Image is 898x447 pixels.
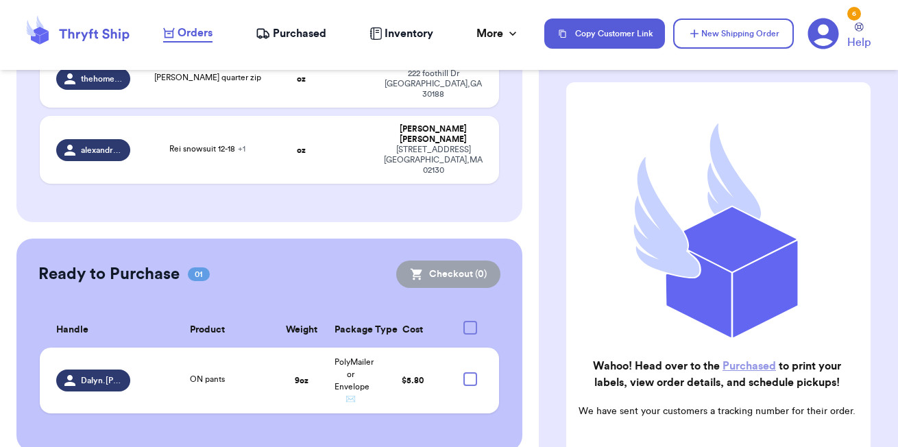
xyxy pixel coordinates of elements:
[476,25,520,42] div: More
[384,124,483,145] div: [PERSON_NAME] [PERSON_NAME]
[190,375,225,383] span: ON pants
[384,145,483,176] div: [STREET_ADDRESS] [GEOGRAPHIC_DATA] , MA 02130
[326,313,376,348] th: Package Type
[38,263,180,285] h2: Ready to Purchase
[396,261,500,288] button: Checkout (0)
[402,376,424,385] span: $ 5.80
[577,358,857,391] h2: Wahoo! Head over to the to print your labels, view order details, and schedule pickups!
[273,25,326,42] span: Purchased
[808,18,839,49] a: 6
[369,25,433,42] a: Inventory
[295,376,308,385] strong: 9 oz
[188,267,210,281] span: 01
[723,361,776,372] a: Purchased
[335,358,374,403] span: PolyMailer or Envelope ✉️
[277,313,326,348] th: Weight
[81,73,122,84] span: thehomebodybookshelf
[81,145,122,156] span: alexandraaluna
[238,145,245,153] span: + 1
[297,75,306,83] strong: oz
[138,313,277,348] th: Product
[376,313,450,348] th: Cost
[256,25,326,42] a: Purchased
[544,19,665,49] button: Copy Customer Link
[178,25,213,41] span: Orders
[81,375,122,386] span: Dalyn.[PERSON_NAME]
[847,34,871,51] span: Help
[673,19,794,49] button: New Shipping Order
[169,145,245,153] span: Rei snowsuit 12-18
[384,69,483,99] div: 222 foothill Dr [GEOGRAPHIC_DATA] , GA 30188
[847,7,861,21] div: 6
[297,146,306,154] strong: oz
[154,73,261,82] span: [PERSON_NAME] quarter zip
[577,404,857,418] p: We have sent your customers a tracking number for their order.
[163,25,213,43] a: Orders
[56,323,88,337] span: Handle
[847,23,871,51] a: Help
[385,25,433,42] span: Inventory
